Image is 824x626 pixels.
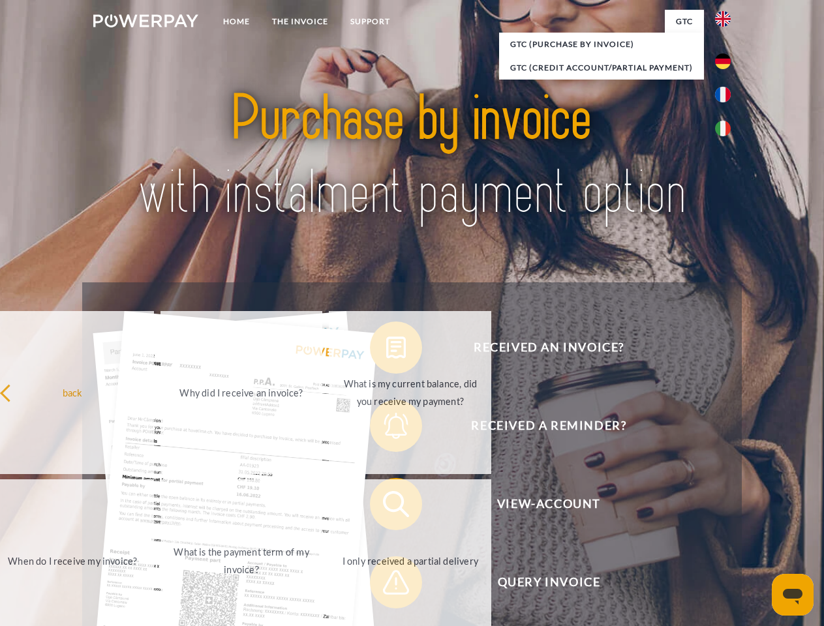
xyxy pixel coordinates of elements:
[212,10,261,33] a: Home
[715,53,731,69] img: de
[389,556,709,608] span: Query Invoice
[370,321,709,374] button: Received an invoice?
[337,375,483,410] div: What is my current balance, did you receive my payment?
[665,10,704,33] a: GTC
[499,33,704,56] a: GTC (Purchase by invoice)
[168,543,315,578] div: What is the payment term of my invoice?
[389,478,709,530] span: View-Account
[715,11,731,27] img: en
[715,121,731,136] img: it
[370,400,709,452] button: Received a reminder?
[168,383,315,401] div: Why did I receive an invoice?
[339,10,401,33] a: Support
[389,400,709,452] span: Received a reminder?
[715,87,731,102] img: fr
[261,10,339,33] a: THE INVOICE
[93,14,198,27] img: logo-powerpay-white.svg
[370,478,709,530] button: View-Account
[370,556,709,608] button: Query Invoice
[329,311,491,474] a: What is my current balance, did you receive my payment?
[772,574,814,616] iframe: Button to launch messaging window
[389,321,709,374] span: Received an invoice?
[337,552,483,569] div: I only received a partial delivery
[125,63,699,250] img: title-powerpay_en.svg
[499,56,704,80] a: GTC (Credit account/partial payment)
